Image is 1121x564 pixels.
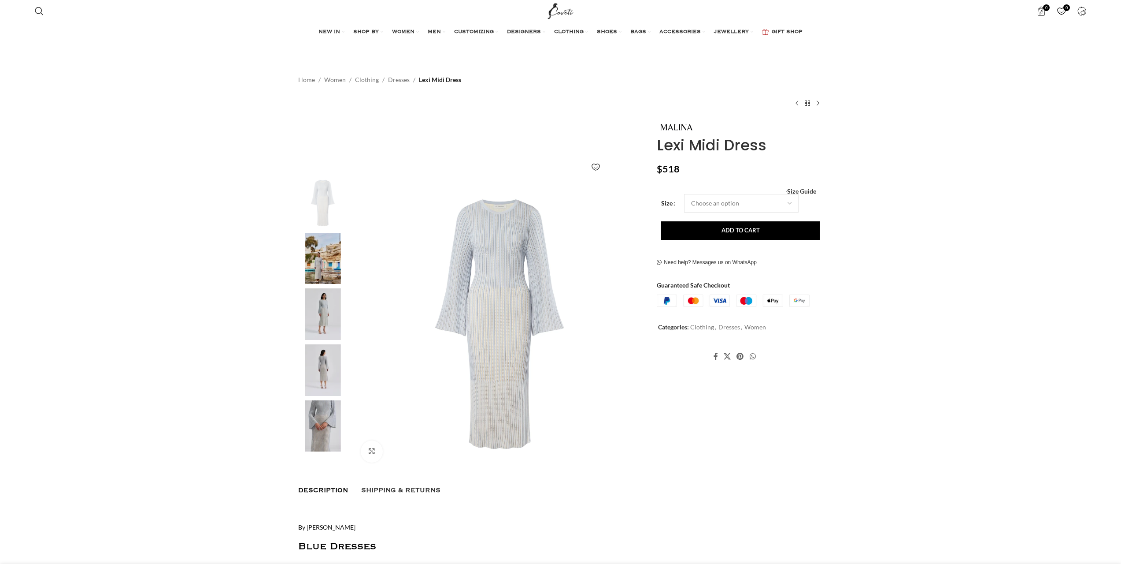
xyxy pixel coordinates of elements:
[324,75,346,85] a: Women
[630,29,646,36] span: BAGS
[659,29,701,36] span: ACCESSORIES
[657,163,662,175] span: $
[792,98,802,108] a: Previous product
[298,487,348,494] span: Description
[428,23,445,41] a: MEN
[392,23,419,41] a: WOMEN
[454,29,494,36] span: CUSTOMIZING
[762,29,769,35] img: GiftBag
[714,29,749,36] span: JEWELLERY
[710,350,721,363] a: Facebook social link
[296,233,350,284] img: By Malina dress
[30,2,48,20] a: Search
[419,75,461,85] span: Lexi Midi Dress
[554,23,588,41] a: CLOTHING
[597,23,622,41] a: SHOES
[630,23,651,41] a: BAGS
[762,23,803,41] a: GIFT SHOP
[741,322,742,332] span: ,
[734,350,747,363] a: Pinterest social link
[658,323,689,331] span: Categories:
[747,350,758,363] a: WhatsApp social link
[718,323,740,331] a: Dresses
[296,400,350,452] img: By Malina clothing
[690,323,714,331] a: Clothing
[30,23,1091,41] div: Main navigation
[661,198,675,208] label: Size
[657,281,730,289] strong: Guaranteed Safe Checkout
[392,29,414,36] span: WOMEN
[454,23,498,41] a: CUSTOMIZING
[546,7,575,14] a: Site logo
[813,98,823,108] a: Next product
[554,29,584,36] span: CLOTHING
[721,350,734,363] a: X social link
[507,23,545,41] a: DESIGNERS
[353,23,383,41] a: SHOP BY
[657,163,680,175] bdi: 518
[772,29,803,36] span: GIFT SHOP
[1032,2,1050,20] a: 0
[657,136,823,154] h1: Lexi Midi Dress
[659,23,705,41] a: ACCESSORIES
[298,543,376,550] strong: Blue Dresses
[597,29,617,36] span: SHOES
[1063,4,1070,11] span: 0
[354,177,646,469] img: By Malina
[298,523,355,531] a: By [PERSON_NAME]
[298,75,315,85] a: Home
[318,23,344,41] a: NEW IN
[744,323,766,331] a: Women
[657,259,757,266] a: Need help? Messages us on WhatsApp
[1052,2,1070,20] a: 0
[318,29,340,36] span: NEW IN
[715,322,716,332] span: ,
[657,295,810,307] img: guaranteed-safe-checkout-bordered.j
[296,177,350,228] img: By Malina
[298,75,461,85] nav: Breadcrumb
[657,123,696,131] img: By Malina
[661,221,820,240] button: Add to cart
[388,75,410,85] a: Dresses
[507,29,541,36] span: DESIGNERS
[296,344,350,396] img: By Malina
[355,75,379,85] a: Clothing
[1043,4,1050,11] span: 0
[353,29,379,36] span: SHOP BY
[714,23,753,41] a: JEWELLERY
[296,288,350,340] img: By Malina dresses
[1052,2,1070,20] div: My Wishlist
[361,487,440,494] span: Shipping & Returns
[428,29,441,36] span: MEN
